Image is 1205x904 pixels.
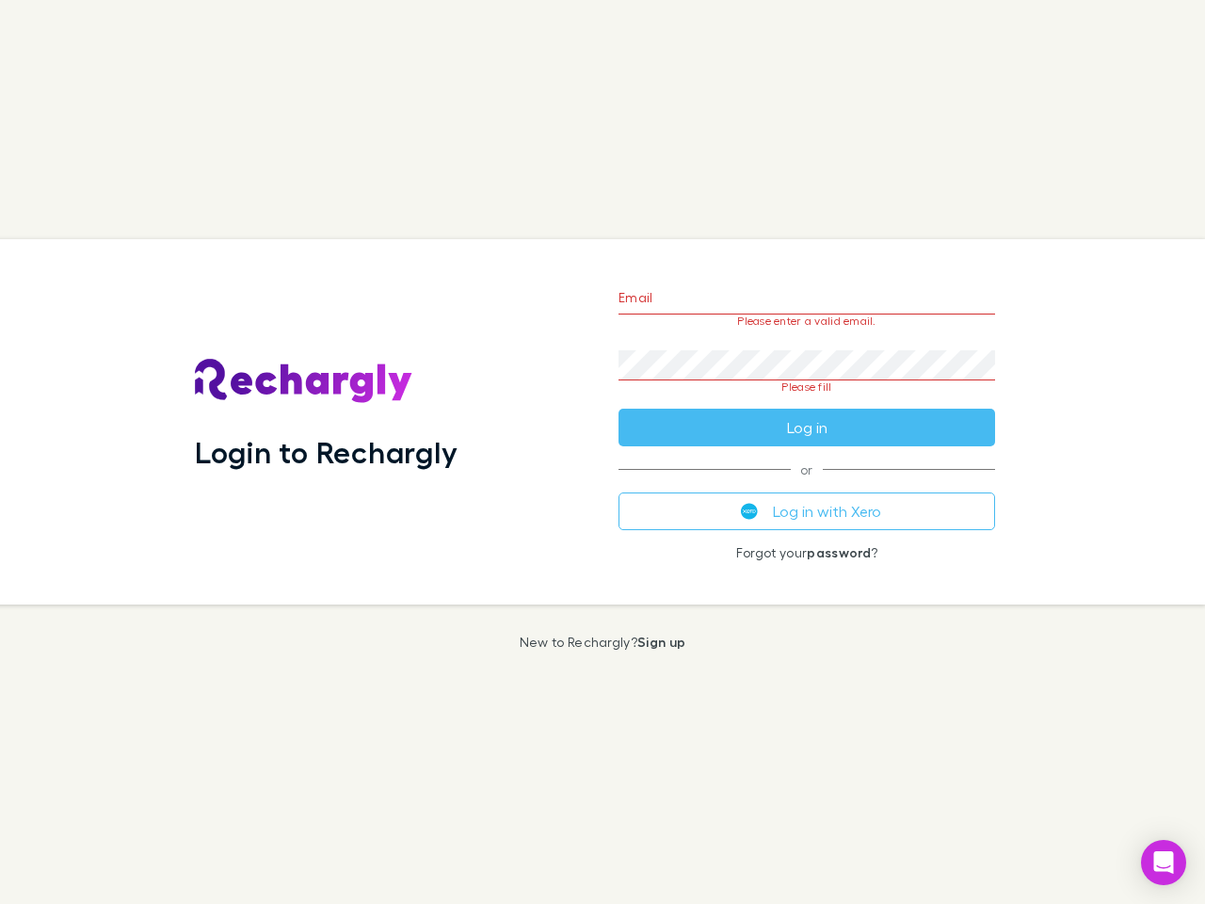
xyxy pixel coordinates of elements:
p: New to Rechargly? [520,635,686,650]
span: or [619,469,995,470]
button: Log in [619,409,995,446]
a: password [807,544,871,560]
p: Please fill [619,380,995,394]
h1: Login to Rechargly [195,434,458,470]
button: Log in with Xero [619,492,995,530]
a: Sign up [637,634,685,650]
p: Forgot your ? [619,545,995,560]
p: Please enter a valid email. [619,315,995,328]
div: Open Intercom Messenger [1141,840,1186,885]
img: Rechargly's Logo [195,359,413,404]
img: Xero's logo [741,503,758,520]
